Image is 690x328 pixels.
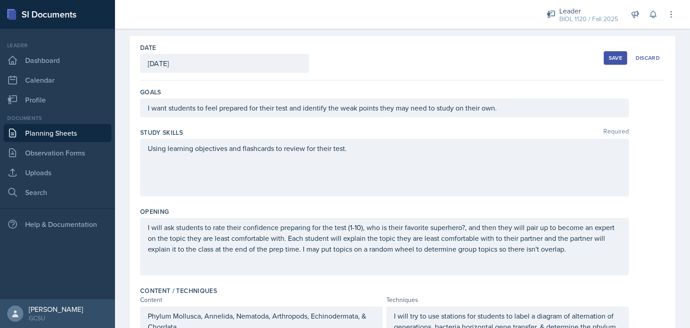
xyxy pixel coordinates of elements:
[140,43,156,52] label: Date
[29,305,83,314] div: [PERSON_NAME]
[148,143,621,154] p: Using learning objectives and flashcards to review for their test.
[140,128,183,137] label: Study Skills
[4,51,111,69] a: Dashboard
[148,222,621,254] p: I will ask students to rate their confidence preparing for the test (1-10), who is their favorite...
[140,207,169,216] label: Opening
[4,71,111,89] a: Calendar
[636,54,660,62] div: Discard
[386,295,629,305] div: Techniques
[140,286,217,295] label: Content / Techniques
[4,91,111,109] a: Profile
[559,5,618,16] div: Leader
[604,51,627,65] button: Save
[603,128,629,137] span: Required
[129,13,676,29] h2: Planning Sheet
[4,114,111,122] div: Documents
[140,295,383,305] div: Content
[29,314,83,323] div: GCSU
[559,14,618,24] div: BIOL 1120 / Fall 2025
[4,124,111,142] a: Planning Sheets
[4,183,111,201] a: Search
[609,54,622,62] div: Save
[4,164,111,182] a: Uploads
[4,41,111,49] div: Leader
[4,144,111,162] a: Observation Forms
[4,215,111,233] div: Help & Documentation
[148,102,621,113] p: I want students to feel prepared for their test and identify the weak points they may need to stu...
[631,51,665,65] button: Discard
[140,88,161,97] label: Goals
